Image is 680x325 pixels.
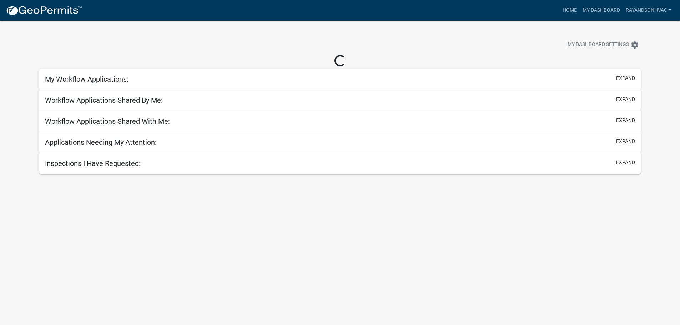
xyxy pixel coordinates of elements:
[616,96,635,103] button: expand
[616,117,635,124] button: expand
[562,38,645,52] button: My Dashboard Settingssettings
[45,138,157,147] h5: Applications Needing My Attention:
[580,4,623,17] a: My Dashboard
[616,75,635,82] button: expand
[616,138,635,145] button: expand
[560,4,580,17] a: Home
[623,4,674,17] a: RayandSonhvac
[630,41,639,49] i: settings
[568,41,629,49] span: My Dashboard Settings
[45,159,141,168] h5: Inspections I Have Requested:
[45,96,163,105] h5: Workflow Applications Shared By Me:
[45,117,170,126] h5: Workflow Applications Shared With Me:
[616,159,635,166] button: expand
[45,75,129,83] h5: My Workflow Applications:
